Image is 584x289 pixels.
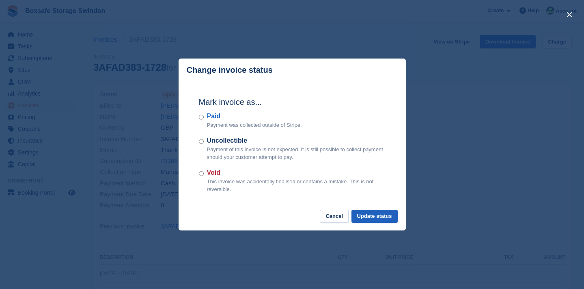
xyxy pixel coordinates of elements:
[207,168,386,178] label: Void
[351,210,398,223] button: Update status
[187,65,273,75] p: Change invoice status
[563,8,576,21] button: close
[207,111,302,121] label: Paid
[207,121,302,129] p: Payment was collected outside of Stripe.
[207,136,386,146] label: Uncollectible
[207,146,386,161] p: Payment of this invoice is not expected. It is still possible to collect payment should your cust...
[207,178,386,193] p: This invoice was accidentally finalised or contains a mistake. This is not reversible.
[199,96,386,108] h2: Mark invoice as...
[320,210,349,223] button: Cancel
